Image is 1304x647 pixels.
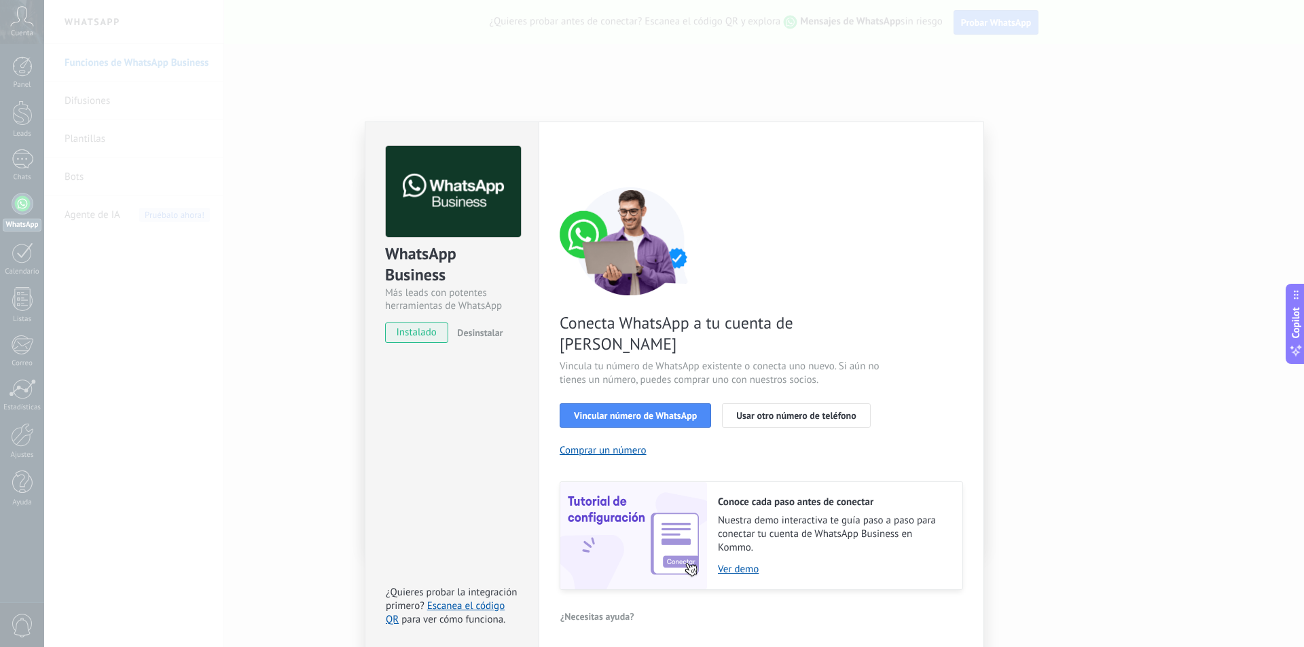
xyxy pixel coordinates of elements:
button: Comprar un número [560,444,647,457]
img: connect number [560,187,702,295]
span: ¿Necesitas ayuda? [560,612,634,621]
button: Usar otro número de teléfono [722,403,870,428]
span: ¿Quieres probar la integración primero? [386,586,518,612]
span: Vincula tu número de WhatsApp existente o conecta uno nuevo. Si aún no tienes un número, puedes c... [560,360,883,387]
span: Nuestra demo interactiva te guía paso a paso para conectar tu cuenta de WhatsApp Business en Kommo. [718,514,949,555]
div: Más leads con potentes herramientas de WhatsApp [385,286,519,312]
span: Copilot [1289,307,1303,338]
button: Vincular número de WhatsApp [560,403,711,428]
img: logo_main.png [386,146,521,238]
h2: Conoce cada paso antes de conectar [718,496,949,509]
button: Desinstalar [452,322,503,343]
span: instalado [386,322,448,343]
span: para ver cómo funciona. [401,613,505,626]
a: Ver demo [718,563,949,576]
button: ¿Necesitas ayuda? [560,606,635,627]
span: Conecta WhatsApp a tu cuenta de [PERSON_NAME] [560,312,883,354]
div: WhatsApp Business [385,243,519,286]
a: Escanea el código QR [386,599,505,626]
span: Vincular número de WhatsApp [574,411,697,420]
span: Desinstalar [457,327,503,339]
span: Usar otro número de teléfono [736,411,856,420]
